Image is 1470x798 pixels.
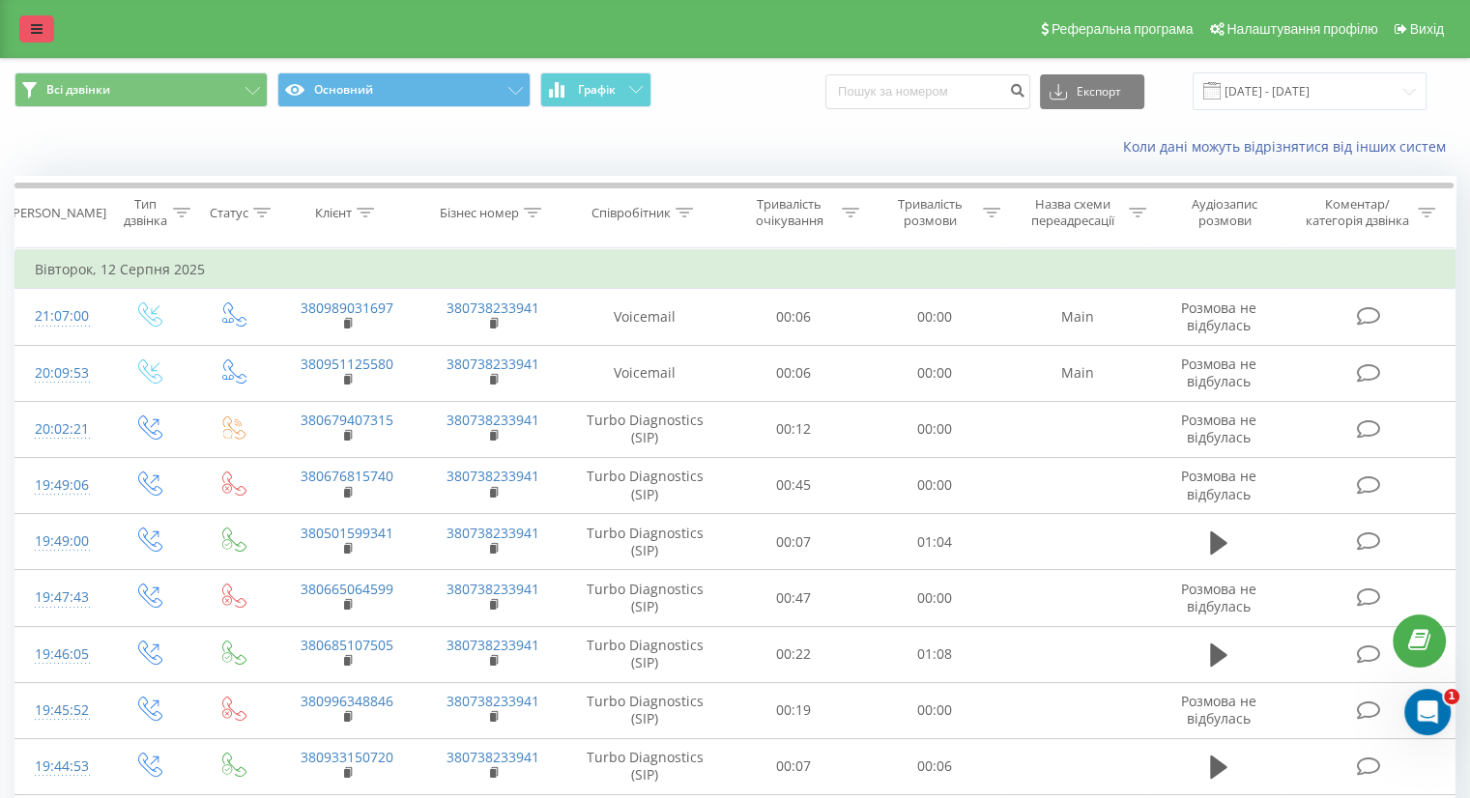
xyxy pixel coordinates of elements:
a: 380738233941 [447,467,539,485]
span: 1 [1444,689,1459,704]
div: Тип дзвінка [122,196,167,229]
div: Назва схеми переадресації [1023,196,1124,229]
td: Turbo Diagnostics (SIP) [566,682,724,738]
span: Розмова не відбулась [1181,299,1256,334]
td: 00:00 [864,570,1004,626]
td: Voicemail [566,289,724,345]
a: 380738233941 [447,355,539,373]
div: 21:07:00 [35,298,86,335]
div: 19:46:05 [35,636,86,673]
a: 380679407315 [301,411,393,429]
div: 19:45:52 [35,692,86,729]
td: Turbo Diagnostics (SIP) [566,738,724,794]
div: 20:02:21 [35,411,86,448]
div: Тривалість очікування [741,196,838,229]
div: Бізнес номер [440,205,519,221]
td: 00:07 [724,738,864,794]
div: Співробітник [591,205,671,221]
td: 00:00 [864,345,1004,401]
input: Пошук за номером [825,74,1030,109]
td: Turbo Diagnostics (SIP) [566,514,724,570]
a: 380738233941 [447,524,539,542]
div: [PERSON_NAME] [9,205,106,221]
button: Експорт [1040,74,1144,109]
td: 00:07 [724,514,864,570]
td: Вівторок, 12 Серпня 2025 [15,250,1456,289]
a: 380951125580 [301,355,393,373]
div: Аудіозапис розмови [1168,196,1282,229]
div: Статус [210,205,248,221]
td: 00:00 [864,401,1004,457]
div: 19:47:43 [35,579,86,616]
td: 00:45 [724,457,864,513]
td: 00:47 [724,570,864,626]
a: 380685107505 [301,636,393,654]
td: 00:00 [864,682,1004,738]
a: 380738233941 [447,692,539,710]
iframe: Intercom live chat [1404,689,1451,735]
span: Розмова не відбулась [1181,467,1256,502]
td: Turbo Diagnostics (SIP) [566,570,724,626]
span: Налаштування профілю [1226,21,1377,37]
a: 380738233941 [447,411,539,429]
td: 01:08 [864,626,1004,682]
div: Тривалість розмови [881,196,978,229]
div: 19:49:00 [35,523,86,560]
div: Коментар/категорія дзвінка [1300,196,1413,229]
a: 380501599341 [301,524,393,542]
span: Розмова не відбулась [1181,411,1256,446]
td: Voicemail [566,345,724,401]
a: 380996348846 [301,692,393,710]
button: Графік [540,72,651,107]
div: 20:09:53 [35,355,86,392]
a: Коли дані можуть відрізнятися вiд інших систем [1123,137,1456,156]
td: 00:00 [864,289,1004,345]
td: Main [1004,289,1150,345]
span: Вихід [1410,21,1444,37]
span: Розмова не відбулась [1181,692,1256,727]
td: Main [1004,345,1150,401]
a: 380989031697 [301,299,393,317]
td: 00:06 [864,738,1004,794]
button: Основний [277,72,531,107]
a: 380738233941 [447,580,539,598]
span: Розмова не відбулась [1181,355,1256,390]
span: Графік [578,83,616,97]
td: Turbo Diagnostics (SIP) [566,457,724,513]
td: 01:04 [864,514,1004,570]
span: Розмова не відбулась [1181,580,1256,615]
span: Всі дзвінки [46,82,110,98]
a: 380738233941 [447,748,539,766]
a: 380933150720 [301,748,393,766]
button: Всі дзвінки [14,72,268,107]
a: 380665064599 [301,580,393,598]
a: 380738233941 [447,636,539,654]
td: Turbo Diagnostics (SIP) [566,401,724,457]
div: 19:44:53 [35,748,86,785]
td: 00:06 [724,289,864,345]
td: 00:06 [724,345,864,401]
div: Клієнт [315,205,352,221]
td: 00:22 [724,626,864,682]
span: Реферальна програма [1052,21,1194,37]
a: 380738233941 [447,299,539,317]
td: Turbo Diagnostics (SIP) [566,626,724,682]
a: 380676815740 [301,467,393,485]
td: 00:12 [724,401,864,457]
td: 00:19 [724,682,864,738]
div: 19:49:06 [35,467,86,504]
td: 00:00 [864,457,1004,513]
